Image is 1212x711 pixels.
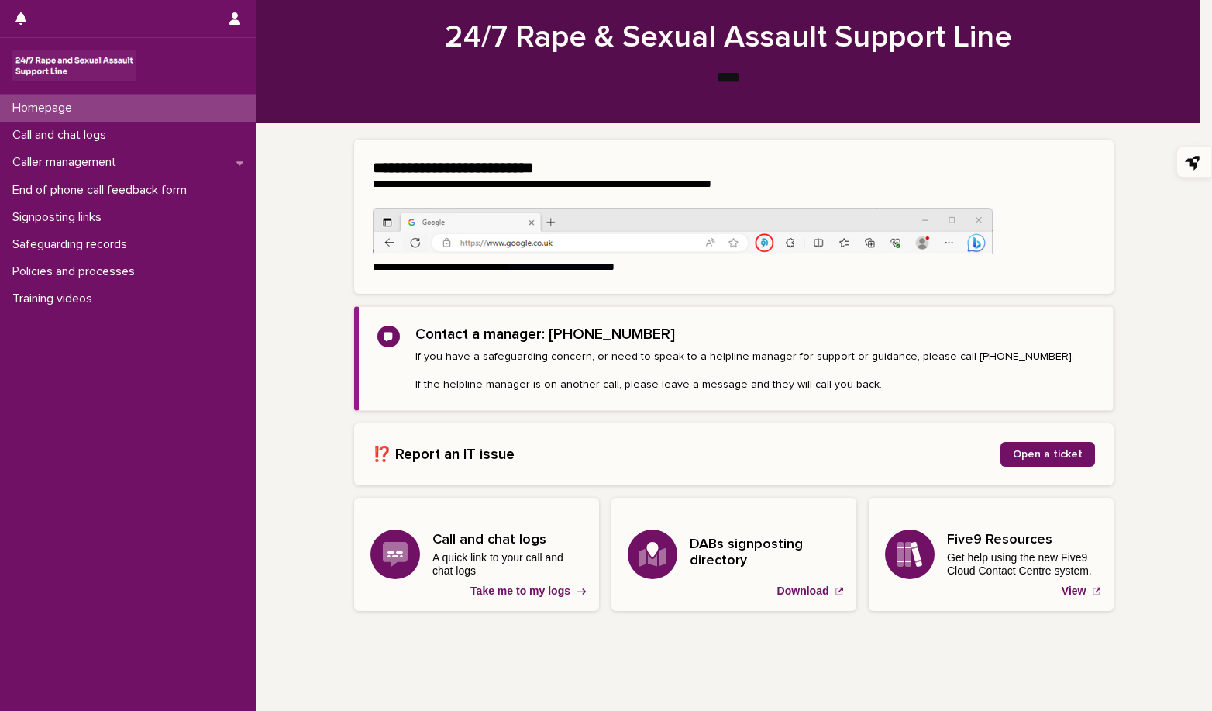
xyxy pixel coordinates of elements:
img: rhQMoQhaT3yELyF149Cw [12,50,136,81]
span: Open a ticket [1013,449,1083,460]
p: Call and chat logs [6,128,119,143]
h2: ⁉️ Report an IT issue [373,446,1000,464]
img: https%3A%2F%2Fcdn.document360.io%2F0deca9d6-0dac-4e56-9e8f-8d9979bfce0e%2FImages%2FDocumentation%... [373,208,993,254]
p: Homepage [6,101,84,116]
a: Open a ticket [1000,442,1095,467]
p: Take me to my logs [470,585,570,598]
p: Training videos [6,292,105,306]
h3: Call and chat logs [432,532,583,549]
p: If you have a safeguarding concern, or need to speak to a helpline manager for support or guidanc... [415,350,1074,392]
h3: Five9 Resources [947,532,1097,549]
a: View [869,498,1114,611]
a: Download [611,498,856,611]
p: View [1062,585,1086,598]
p: Safeguarding records [6,237,139,252]
p: A quick link to your call and chat logs [432,551,583,578]
p: Signposting links [6,210,114,225]
h3: DABs signposting directory [690,537,840,570]
p: End of phone call feedback form [6,183,199,198]
h2: Contact a manager: [PHONE_NUMBER] [415,326,675,343]
a: Take me to my logs [354,498,599,611]
p: Get help using the new Five9 Cloud Contact Centre system. [947,551,1097,578]
h1: 24/7 Rape & Sexual Assault Support Line [349,19,1108,56]
p: Download [777,585,829,598]
p: Caller management [6,155,129,170]
p: Policies and processes [6,264,147,279]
